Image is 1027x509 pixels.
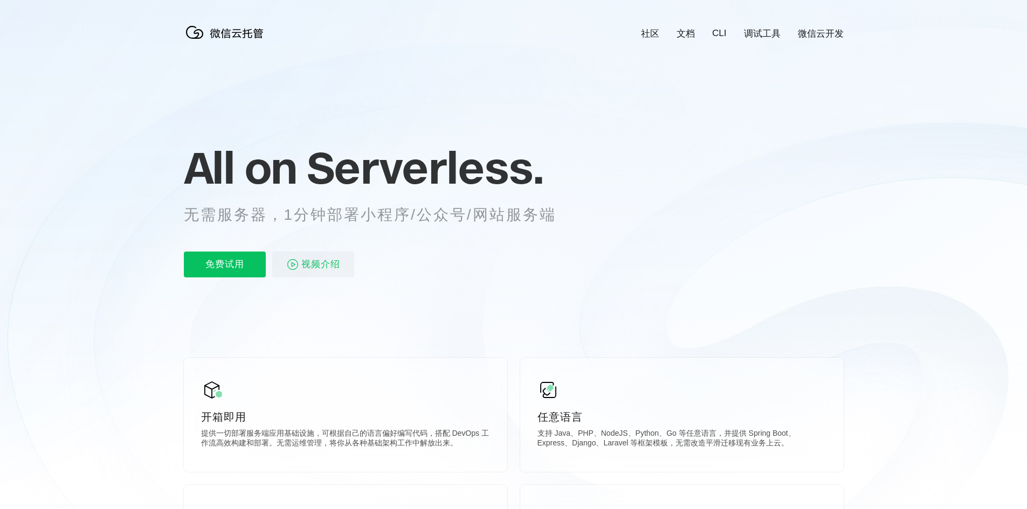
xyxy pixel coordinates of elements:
span: Serverless. [307,141,543,194]
p: 任意语言 [537,409,826,424]
p: 免费试用 [184,252,266,277]
span: All on [184,141,297,194]
span: 视频介绍 [301,252,340,277]
p: 无需服务器，1分钟部署小程序/公众号/网站服务端 [184,204,576,226]
a: 社区 [641,27,659,40]
a: 微信云托管 [184,36,270,45]
p: 支持 Java、PHP、NodeJS、Python、Go 等任意语言，并提供 Spring Boot、Express、Django、Laravel 等框架模板，无需改造平滑迁移现有业务上云。 [537,429,826,450]
img: video_play.svg [286,258,299,271]
img: 微信云托管 [184,22,270,43]
p: 开箱即用 [201,409,490,424]
a: CLI [712,28,726,39]
a: 文档 [677,27,695,40]
a: 微信云开发 [798,27,844,40]
p: 提供一切部署服务端应用基础设施，可根据自己的语言偏好编写代码，搭配 DevOps 工作流高效构建和部署。无需运维管理，将你从各种基础架构工作中解放出来。 [201,429,490,450]
a: 调试工具 [744,27,781,40]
